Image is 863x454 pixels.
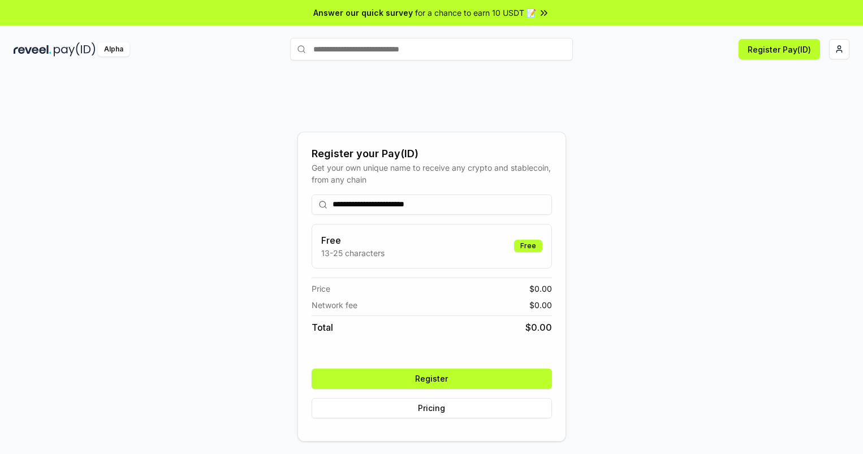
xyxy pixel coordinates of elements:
[312,283,330,295] span: Price
[98,42,130,57] div: Alpha
[312,162,552,185] div: Get your own unique name to receive any crypto and stablecoin, from any chain
[739,39,820,59] button: Register Pay(ID)
[312,398,552,418] button: Pricing
[312,146,552,162] div: Register your Pay(ID)
[415,7,536,19] span: for a chance to earn 10 USDT 📝
[529,283,552,295] span: $ 0.00
[313,7,413,19] span: Answer our quick survey
[312,321,333,334] span: Total
[312,369,552,389] button: Register
[321,247,385,259] p: 13-25 characters
[529,299,552,311] span: $ 0.00
[14,42,51,57] img: reveel_dark
[54,42,96,57] img: pay_id
[514,240,542,252] div: Free
[312,299,357,311] span: Network fee
[321,234,385,247] h3: Free
[525,321,552,334] span: $ 0.00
